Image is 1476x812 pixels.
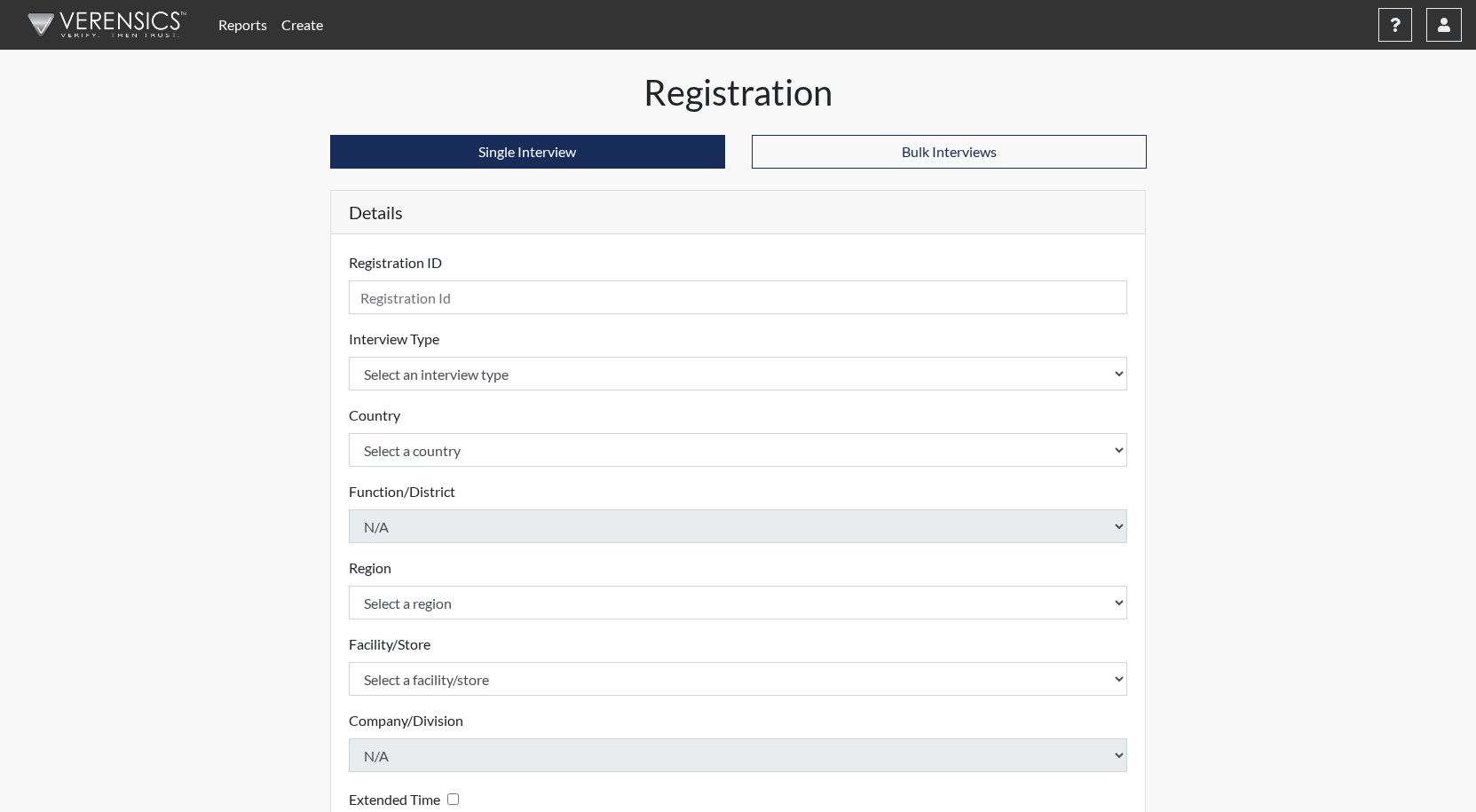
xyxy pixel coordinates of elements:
[752,135,1147,169] button: Bulk Interviews
[349,481,455,502] label: Function/District
[330,71,1147,114] h1: Registration
[349,789,440,810] label: Extended Time
[349,405,400,426] label: Country
[274,7,330,43] a: Create
[349,710,463,731] label: Company/Division
[349,634,430,655] label: Facility/Store
[211,7,274,43] a: Reports
[349,252,442,273] label: Registration ID
[349,280,1128,314] input: Insert a Registration ID, which needs to be a unique alphanumeric value for each interviewee
[349,328,439,350] label: Interview Type
[349,557,391,579] label: Region
[331,191,1146,234] h5: Details
[330,135,725,169] button: Single Interview
[349,786,466,812] div: Checking this box will provide the interviewee with an accomodation of extra time to answer each ...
